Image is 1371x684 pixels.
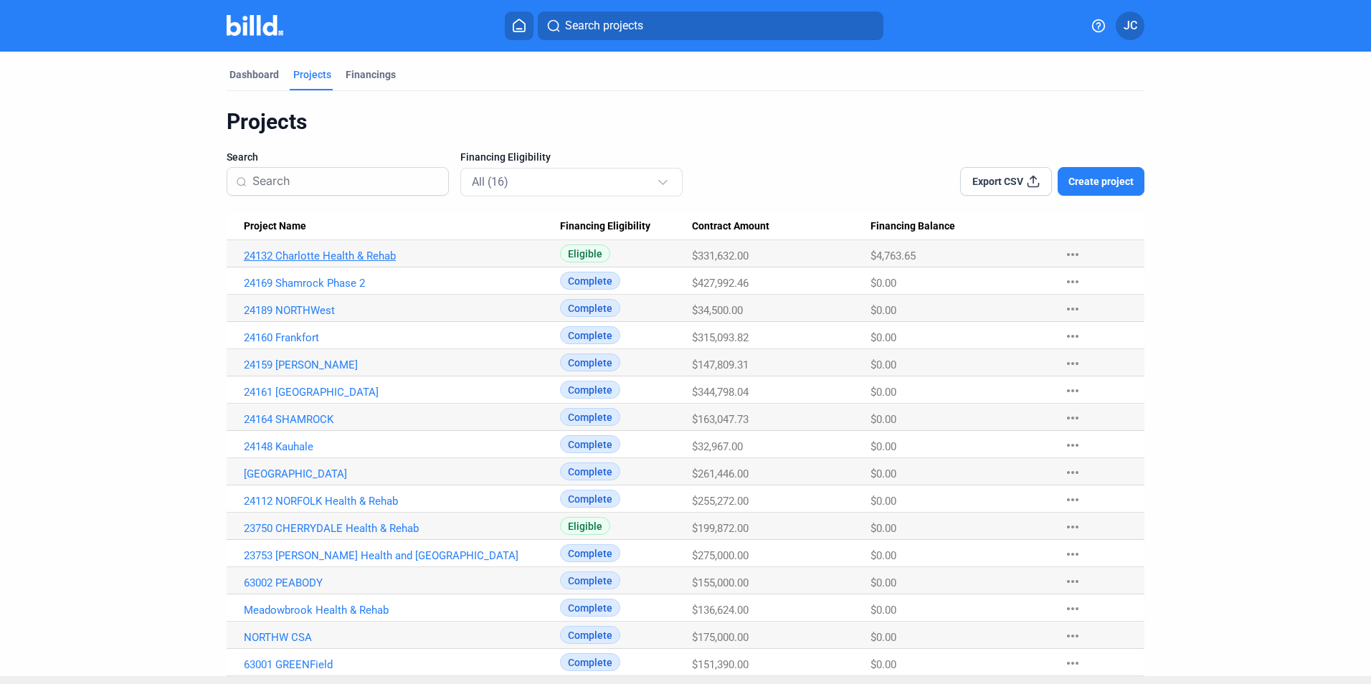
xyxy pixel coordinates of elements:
mat-icon: more_horiz [1064,627,1081,645]
mat-icon: more_horiz [1064,355,1081,372]
mat-icon: more_horiz [1064,655,1081,672]
span: $0.00 [870,467,896,480]
span: $261,446.00 [692,467,749,480]
a: 63001 GREENField [244,658,560,671]
a: 23753 [PERSON_NAME] Health and [GEOGRAPHIC_DATA] [244,549,560,562]
span: $163,047.73 [692,413,749,426]
span: $315,093.82 [692,331,749,344]
div: Contract Amount [692,220,870,233]
span: Financing Eligibility [560,220,650,233]
span: $147,809.31 [692,358,749,371]
a: 63002 PEABODY [244,576,560,589]
mat-icon: more_horiz [1064,409,1081,427]
span: Financing Eligibility [460,150,551,164]
mat-icon: more_horiz [1064,273,1081,290]
span: Complete [560,544,620,562]
span: $255,272.00 [692,495,749,508]
span: Project Name [244,220,306,233]
div: Dashboard [229,67,279,82]
a: 24161 [GEOGRAPHIC_DATA] [244,386,560,399]
span: Create project [1068,174,1134,189]
span: $344,798.04 [692,386,749,399]
span: $0.00 [870,576,896,589]
mat-icon: more_horiz [1064,491,1081,508]
span: $0.00 [870,604,896,617]
button: Create project [1058,167,1144,196]
span: Contract Amount [692,220,769,233]
span: $32,967.00 [692,440,743,453]
a: 24169 Shamrock Phase 2 [244,277,560,290]
span: $175,000.00 [692,631,749,644]
span: Complete [560,408,620,426]
span: $0.00 [870,331,896,344]
span: $151,390.00 [692,658,749,671]
a: 24112 NORFOLK Health & Rehab [244,495,560,508]
div: Financings [346,67,396,82]
span: Search projects [565,17,643,34]
span: JC [1124,17,1137,34]
button: Export CSV [960,167,1052,196]
span: $275,000.00 [692,549,749,562]
div: Projects [227,108,1144,136]
span: $0.00 [870,386,896,399]
mat-icon: more_horiz [1064,518,1081,536]
mat-icon: more_horiz [1064,573,1081,590]
span: $0.00 [870,358,896,371]
a: 23750 CHERRYDALE Health & Rehab [244,522,560,535]
mat-icon: more_horiz [1064,300,1081,318]
span: Complete [560,435,620,453]
span: Financing Balance [870,220,955,233]
a: 24189 NORTHWest [244,304,560,317]
span: Complete [560,381,620,399]
span: $4,763.65 [870,250,916,262]
div: Project Name [244,220,560,233]
span: $0.00 [870,522,896,535]
span: Complete [560,299,620,317]
span: $331,632.00 [692,250,749,262]
mat-icon: more_horiz [1064,437,1081,454]
span: $0.00 [870,440,896,453]
a: 24160 Frankfort [244,331,560,344]
a: NORTHW CSA [244,631,560,644]
mat-icon: more_horiz [1064,546,1081,563]
div: Financing Eligibility [560,220,692,233]
img: Billd Company Logo [227,15,283,36]
span: Complete [560,353,620,371]
span: Complete [560,490,620,508]
span: Complete [560,272,620,290]
span: $0.00 [870,631,896,644]
span: $0.00 [870,549,896,562]
span: Complete [560,571,620,589]
span: Complete [560,462,620,480]
span: $0.00 [870,413,896,426]
span: Export CSV [972,174,1023,189]
span: Complete [560,326,620,344]
mat-icon: more_horiz [1064,246,1081,263]
span: $0.00 [870,495,896,508]
button: Search projects [538,11,883,40]
mat-select-trigger: All (16) [472,175,508,189]
span: $199,872.00 [692,522,749,535]
button: JC [1116,11,1144,40]
span: $0.00 [870,658,896,671]
a: 24164 SHAMROCK [244,413,560,426]
div: Projects [293,67,331,82]
mat-icon: more_horiz [1064,328,1081,345]
span: $427,992.46 [692,277,749,290]
span: Eligible [560,244,610,262]
span: Eligible [560,517,610,535]
span: Complete [560,626,620,644]
span: $0.00 [870,277,896,290]
mat-icon: more_horiz [1064,464,1081,481]
a: 24159 [PERSON_NAME] [244,358,560,371]
span: $136,624.00 [692,604,749,617]
input: Search [252,166,440,196]
div: Financing Balance [870,220,1050,233]
span: Complete [560,599,620,617]
a: Meadowbrook Health & Rehab [244,604,560,617]
a: 24148 Kauhale [244,440,560,453]
mat-icon: more_horiz [1064,382,1081,399]
mat-icon: more_horiz [1064,600,1081,617]
span: Search [227,150,258,164]
span: $34,500.00 [692,304,743,317]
